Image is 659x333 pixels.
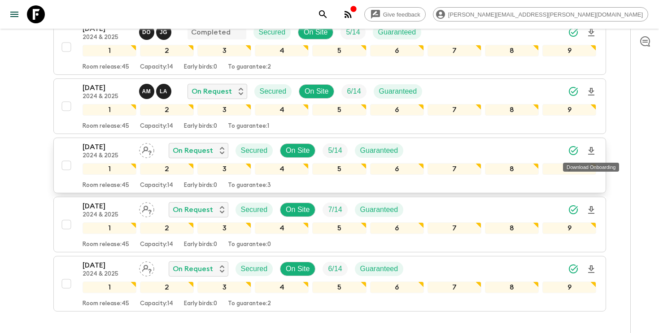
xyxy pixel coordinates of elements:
[83,82,132,93] p: [DATE]
[139,27,173,35] span: David Ortiz, John Garate
[586,86,597,97] svg: Download Onboarding
[254,84,292,99] div: Secured
[140,64,173,71] p: Capacity: 14
[255,222,309,234] div: 4
[140,182,173,189] p: Capacity: 14
[260,86,287,97] p: Secured
[83,152,132,160] p: 2024 & 2025
[255,104,309,116] div: 4
[83,64,129,71] p: Room release: 45
[360,204,398,215] p: Guaranteed
[197,222,251,234] div: 3
[83,23,132,34] p: [DATE]
[140,300,173,307] p: Capacity: 14
[139,205,154,212] span: Assign pack leader
[228,64,271,71] p: To guarantee: 2
[184,241,217,248] p: Early birds: 0
[370,281,424,293] div: 6
[586,27,597,38] svg: Download Onboarding
[197,281,251,293] div: 3
[83,142,132,152] p: [DATE]
[428,281,481,293] div: 7
[586,205,597,216] svg: Download Onboarding
[142,88,151,95] p: A M
[433,7,648,22] div: [PERSON_NAME][EMAIL_ADDRESS][PERSON_NAME][DOMAIN_NAME]
[312,104,366,116] div: 5
[312,163,366,175] div: 5
[299,84,334,99] div: On Site
[191,27,231,38] p: Completed
[83,300,129,307] p: Room release: 45
[228,182,271,189] p: To guarantee: 3
[542,222,596,234] div: 9
[236,203,273,217] div: Secured
[314,5,332,23] button: search adventures
[568,264,579,274] svg: Synced Successfully
[173,204,213,215] p: On Request
[197,104,251,116] div: 3
[542,104,596,116] div: 9
[228,123,269,130] p: To guarantee: 1
[328,145,342,156] p: 5 / 14
[139,146,154,153] span: Assign pack leader
[83,34,132,41] p: 2024 & 2025
[83,163,136,175] div: 1
[83,45,136,56] div: 1
[53,138,606,193] button: [DATE]2024 & 2025Assign pack leaderOn RequestSecuredOn SiteTrip FillGuaranteed123456789Room relea...
[323,262,347,276] div: Trip Fill
[312,222,366,234] div: 5
[140,241,173,248] p: Capacity: 14
[428,163,481,175] div: 7
[228,300,271,307] p: To guarantee: 2
[542,45,596,56] div: 9
[379,86,417,97] p: Guaranteed
[428,104,481,116] div: 7
[83,271,132,278] p: 2024 & 2025
[83,104,136,116] div: 1
[586,264,597,275] svg: Download Onboarding
[485,163,539,175] div: 8
[304,27,327,38] p: On Site
[53,78,606,134] button: [DATE]2024 & 2025Alex Manzaba - Mainland, Luis Altamirano - GalapagosOn RequestSecuredOn SiteTrip...
[586,146,597,156] svg: Download Onboarding
[312,281,366,293] div: 5
[197,45,251,56] div: 3
[428,45,481,56] div: 7
[53,256,606,311] button: [DATE]2024 & 2025Assign pack leaderOn RequestSecuredOn SiteTrip FillGuaranteed123456789Room relea...
[563,163,619,172] div: Download Onboarding
[346,27,360,38] p: 5 / 14
[173,264,213,274] p: On Request
[140,45,194,56] div: 2
[139,84,173,99] button: AMLA
[197,163,251,175] div: 3
[443,11,648,18] span: [PERSON_NAME][EMAIL_ADDRESS][PERSON_NAME][DOMAIN_NAME]
[286,264,310,274] p: On Site
[173,145,213,156] p: On Request
[184,182,217,189] p: Early birds: 0
[370,45,424,56] div: 6
[364,7,426,22] a: Give feedback
[428,222,481,234] div: 7
[370,163,424,175] div: 6
[53,197,606,252] button: [DATE]2024 & 2025Assign pack leaderOn RequestSecuredOn SiteTrip FillGuaranteed123456789Room relea...
[253,25,291,39] div: Secured
[378,11,425,18] span: Give feedback
[286,204,310,215] p: On Site
[140,222,194,234] div: 2
[485,281,539,293] div: 8
[83,281,136,293] div: 1
[184,300,217,307] p: Early birds: 0
[241,204,268,215] p: Secured
[328,264,342,274] p: 6 / 14
[568,86,579,97] svg: Synced Successfully
[83,182,129,189] p: Room release: 45
[485,222,539,234] div: 8
[140,163,194,175] div: 2
[378,27,416,38] p: Guaranteed
[184,123,217,130] p: Early birds: 0
[139,264,154,271] span: Assign pack leader
[298,25,333,39] div: On Site
[280,262,315,276] div: On Site
[236,143,273,158] div: Secured
[370,222,424,234] div: 6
